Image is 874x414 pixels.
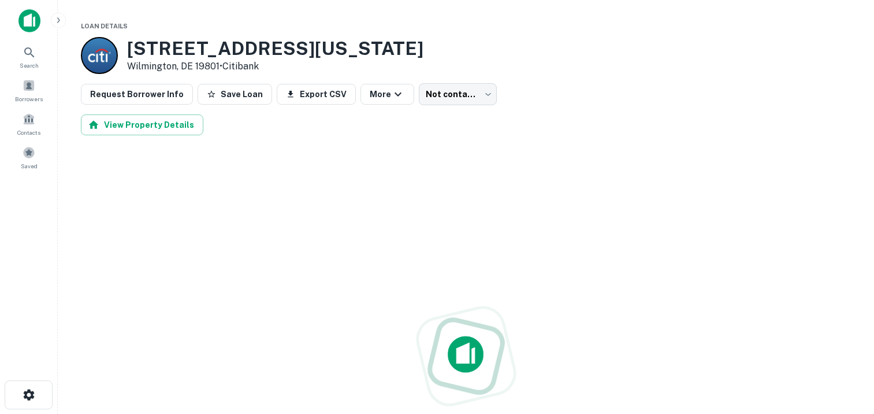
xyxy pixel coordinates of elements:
[17,128,40,137] span: Contacts
[277,84,356,105] button: Export CSV
[81,114,203,135] button: View Property Details
[81,84,193,105] button: Request Borrower Info
[18,9,40,32] img: capitalize-icon.png
[21,161,38,171] span: Saved
[3,142,54,173] a: Saved
[3,108,54,139] a: Contacts
[81,23,128,29] span: Loan Details
[15,94,43,103] span: Borrowers
[198,84,272,105] button: Save Loan
[3,75,54,106] a: Borrowers
[20,61,39,70] span: Search
[3,41,54,72] a: Search
[127,60,423,73] p: Wilmington, DE 19801 •
[222,61,259,72] a: Citibank
[127,38,423,60] h3: [STREET_ADDRESS][US_STATE]
[419,83,497,105] div: Not contacted
[816,321,874,377] iframe: Chat Widget
[360,84,414,105] button: More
